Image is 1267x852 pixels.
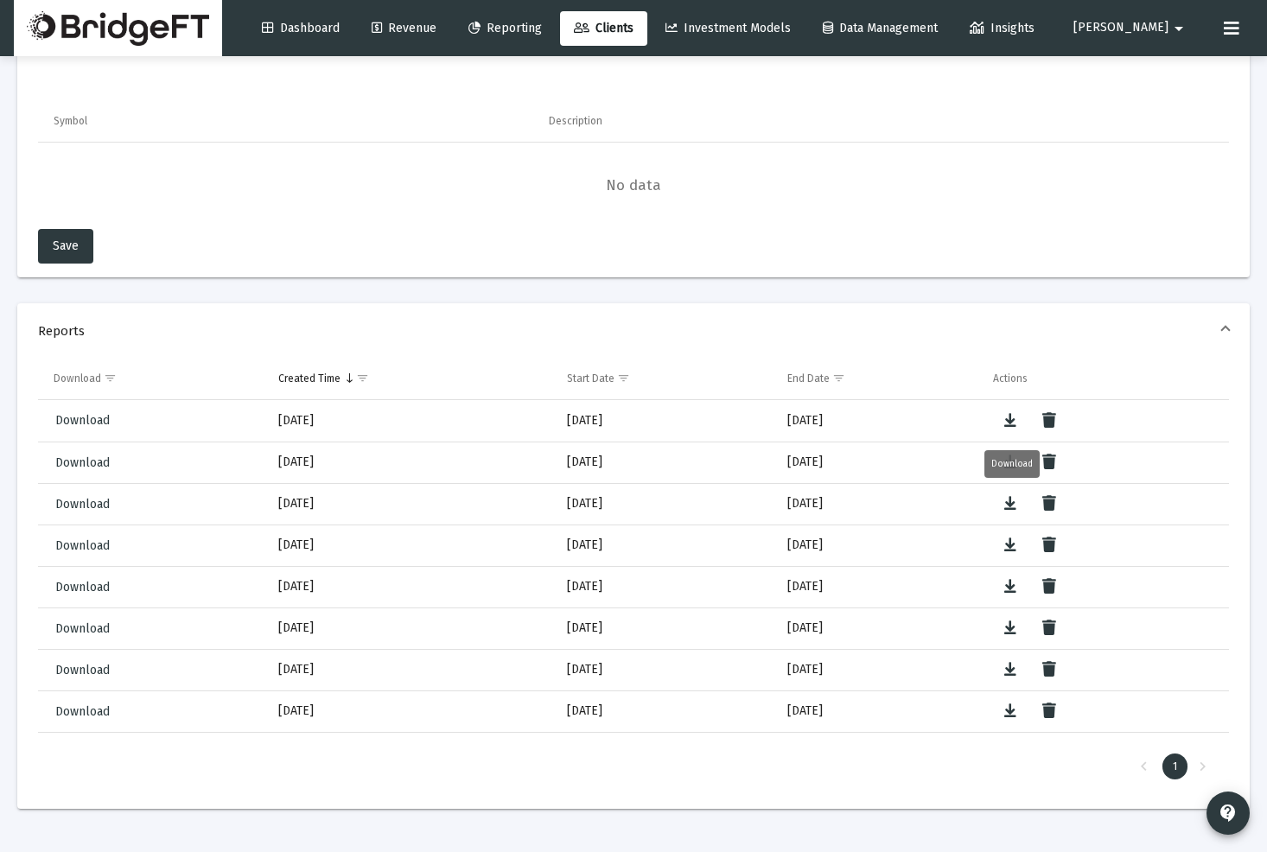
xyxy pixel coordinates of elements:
[549,114,602,128] div: Description
[38,359,266,400] td: Column Download
[455,11,556,46] a: Reporting
[55,704,110,719] span: Download
[652,11,805,46] a: Investment Models
[617,372,630,385] span: Show filter options for column 'Start Date'
[984,450,1040,478] div: Download
[38,742,1229,791] div: Page Navigation
[1218,803,1238,823] mat-icon: contact_support
[775,400,982,442] td: [DATE]
[55,413,110,428] span: Download
[17,359,1250,809] div: Reports
[1188,753,1217,779] div: Next Page
[278,703,543,720] div: [DATE]
[278,454,543,471] div: [DATE]
[775,649,982,690] td: [DATE]
[555,483,775,525] td: [DATE]
[278,412,543,429] div: [DATE]
[55,621,110,636] span: Download
[38,229,93,264] button: Save
[278,620,543,637] div: [DATE]
[55,455,110,470] span: Download
[468,21,542,35] span: Reporting
[372,21,436,35] span: Revenue
[555,400,775,442] td: [DATE]
[38,322,1222,340] span: Reports
[27,11,209,46] img: Dashboard
[38,359,1229,791] div: Data grid
[55,497,110,512] span: Download
[775,566,982,607] td: [DATE]
[787,372,830,385] div: End Date
[993,372,1028,385] div: Actions
[17,303,1250,359] mat-expansion-panel-header: Reports
[278,661,543,678] div: [DATE]
[55,580,110,594] span: Download
[1073,21,1168,35] span: [PERSON_NAME]
[775,483,982,525] td: [DATE]
[775,442,982,483] td: [DATE]
[55,538,110,553] span: Download
[665,21,791,35] span: Investment Models
[1130,753,1158,779] div: Previous Page
[555,442,775,483] td: [DATE]
[104,372,117,385] span: Show filter options for column 'Download'
[555,566,775,607] td: [DATE]
[38,176,1229,195] span: No data
[248,11,353,46] a: Dashboard
[981,359,1229,400] td: Column Actions
[775,607,982,649] td: [DATE]
[809,11,952,46] a: Data Management
[775,690,982,732] td: [DATE]
[278,495,543,512] div: [DATE]
[775,525,982,566] td: [DATE]
[38,100,1229,229] div: Data grid
[555,690,775,732] td: [DATE]
[555,525,775,566] td: [DATE]
[356,372,369,385] span: Show filter options for column 'Created Time'
[555,732,775,773] td: [DATE]
[262,21,340,35] span: Dashboard
[53,238,79,253] span: Save
[775,732,982,773] td: [DATE]
[537,100,1149,142] td: Column Description
[832,372,845,385] span: Show filter options for column 'End Date'
[1162,753,1187,779] div: Page 1
[555,649,775,690] td: [DATE]
[358,11,450,46] a: Revenue
[560,11,647,46] a: Clients
[823,21,938,35] span: Data Management
[555,607,775,649] td: [DATE]
[38,100,537,142] td: Column Symbol
[17,4,1250,277] div: Unsupervised Securities
[266,359,555,400] td: Column Created Time
[970,21,1035,35] span: Insights
[567,372,614,385] div: Start Date
[54,372,101,385] div: Download
[555,359,775,400] td: Column Start Date
[1168,11,1189,46] mat-icon: arrow_drop_down
[54,114,87,128] div: Symbol
[1053,10,1210,45] button: [PERSON_NAME]
[775,359,982,400] td: Column End Date
[278,578,543,595] div: [DATE]
[278,372,341,385] div: Created Time
[55,663,110,677] span: Download
[956,11,1048,46] a: Insights
[278,537,543,554] div: [DATE]
[574,21,633,35] span: Clients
